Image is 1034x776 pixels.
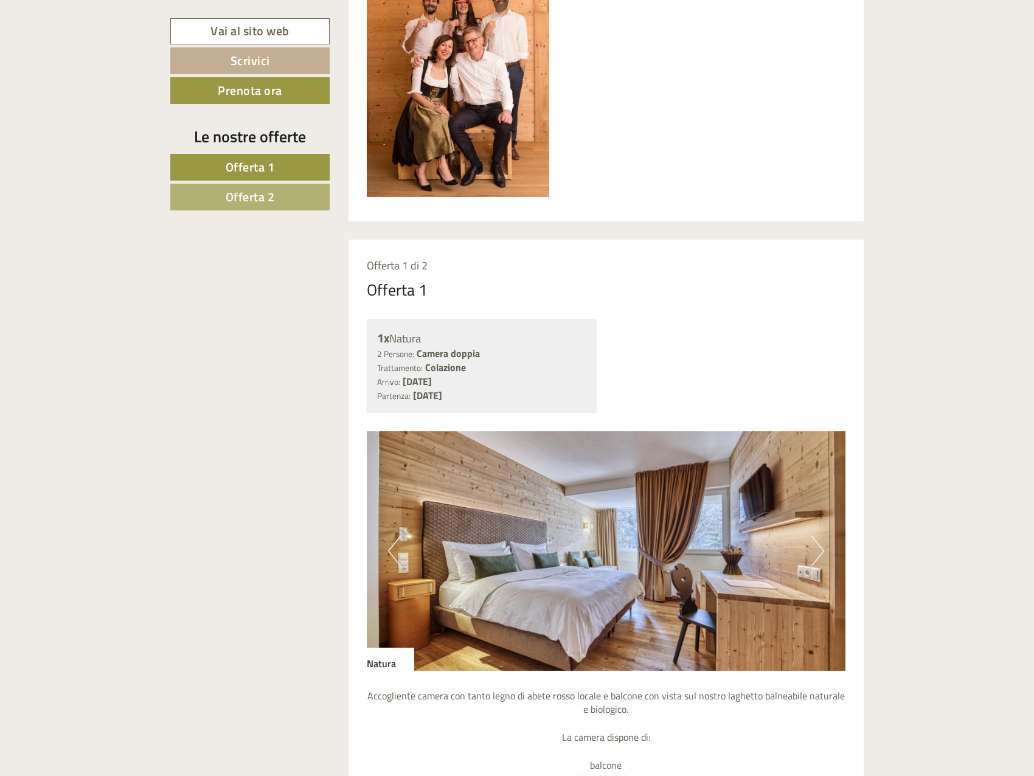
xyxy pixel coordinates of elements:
small: 2 Persone: [377,348,414,360]
div: Offerta 1 [367,279,428,301]
small: Partenza: [377,390,411,402]
b: Colazione [425,360,466,375]
small: Trattamento: [377,362,423,374]
small: Arrivo: [377,376,400,388]
div: Natura [377,330,587,347]
a: Prenota ora [170,77,330,104]
a: Vai al sito web [170,18,330,44]
span: Offerta 2 [226,187,275,206]
div: Le nostre offerte [170,125,330,148]
b: [DATE] [403,374,432,389]
span: Offerta 1 [226,158,275,176]
div: Natura [367,648,414,671]
button: Next [811,536,824,566]
button: Previous [388,536,401,566]
img: image [367,431,846,671]
b: Camera doppia [417,346,480,361]
span: Offerta 1 di 2 [367,257,428,274]
a: Scrivici [170,47,330,74]
b: 1x [377,328,389,347]
b: [DATE] [413,388,442,403]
